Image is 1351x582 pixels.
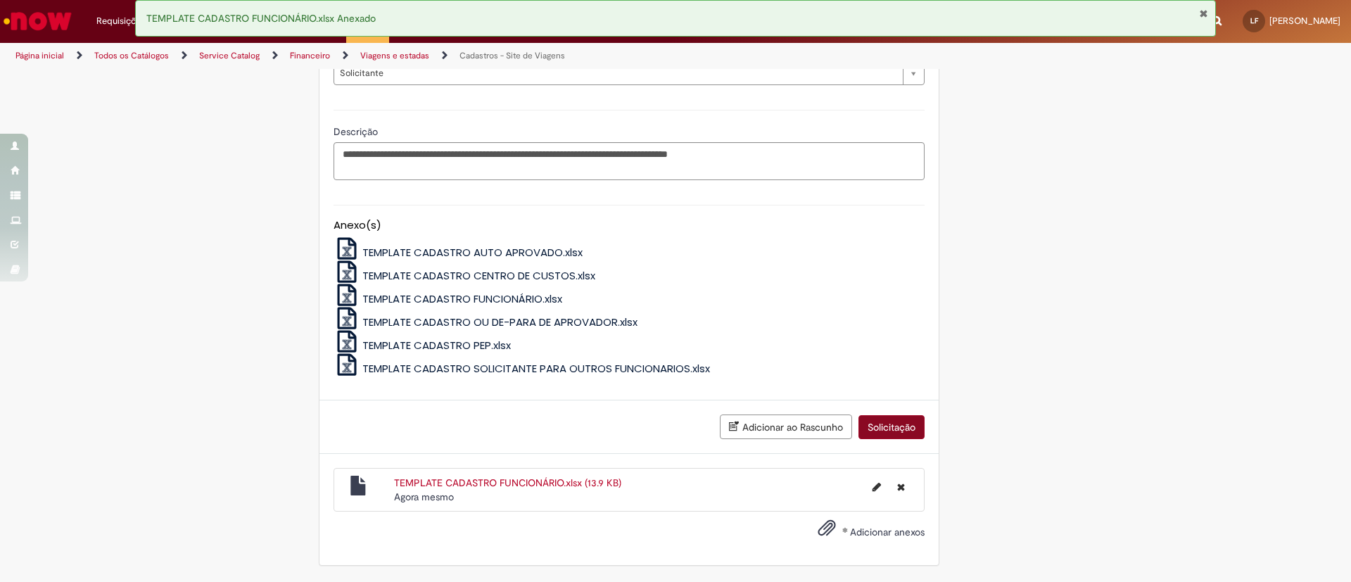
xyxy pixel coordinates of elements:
button: Adicionar ao Rascunho [720,415,852,439]
span: TEMPLATE CADASTRO FUNCIONÁRIO.xlsx [362,291,562,306]
a: TEMPLATE CADASTRO AUTO APROVADO.xlsx [334,245,583,260]
span: Solicitante [340,62,896,84]
a: Financeiro [290,50,330,61]
span: TEMPLATE CADASTRO AUTO APROVADO.xlsx [362,245,583,260]
span: Descrição [334,125,381,138]
a: TEMPLATE CADASTRO PEP.xlsx [334,338,512,353]
a: Todos os Catálogos [94,50,169,61]
a: Página inicial [15,50,64,61]
span: Agora mesmo [394,491,454,503]
a: Cadastros - Site de Viagens [459,50,565,61]
a: Viagens e estadas [360,50,429,61]
textarea: Descrição [334,142,925,180]
button: Adicionar anexos [814,515,839,548]
a: TEMPLATE CADASTRO SOLICITANTE PARA OUTROS FUNCIONARIOS.xlsx [334,361,711,376]
span: Requisições [96,14,146,28]
h5: Anexo(s) [334,220,925,232]
ul: Trilhas de página [11,43,890,69]
button: Solicitação [858,415,925,439]
span: TEMPLATE CADASTRO OU DE-PARA DE APROVADOR.xlsx [362,315,638,329]
span: TEMPLATE CADASTRO PEP.xlsx [362,338,511,353]
span: LF [1250,16,1258,25]
a: Service Catalog [199,50,260,61]
span: Adicionar anexos [850,526,925,538]
button: Editar nome de arquivo TEMPLATE CADASTRO FUNCIONÁRIO.xlsx [864,476,889,498]
span: TEMPLATE CADASTRO SOLICITANTE PARA OUTROS FUNCIONARIOS.xlsx [362,361,710,376]
a: TEMPLATE CADASTRO FUNCIONÁRIO.xlsx (13.9 KB) [394,476,621,489]
img: ServiceNow [1,7,74,35]
a: TEMPLATE CADASTRO FUNCIONÁRIO.xlsx [334,291,563,306]
button: Fechar Notificação [1199,8,1208,19]
button: Excluir TEMPLATE CADASTRO FUNCIONÁRIO.xlsx [889,476,913,498]
a: TEMPLATE CADASTRO OU DE-PARA DE APROVADOR.xlsx [334,315,638,329]
span: [PERSON_NAME] [1269,15,1340,27]
span: TEMPLATE CADASTRO FUNCIONÁRIO.xlsx Anexado [146,12,376,25]
span: TEMPLATE CADASTRO CENTRO DE CUSTOS.xlsx [362,268,595,283]
a: TEMPLATE CADASTRO CENTRO DE CUSTOS.xlsx [334,268,596,283]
